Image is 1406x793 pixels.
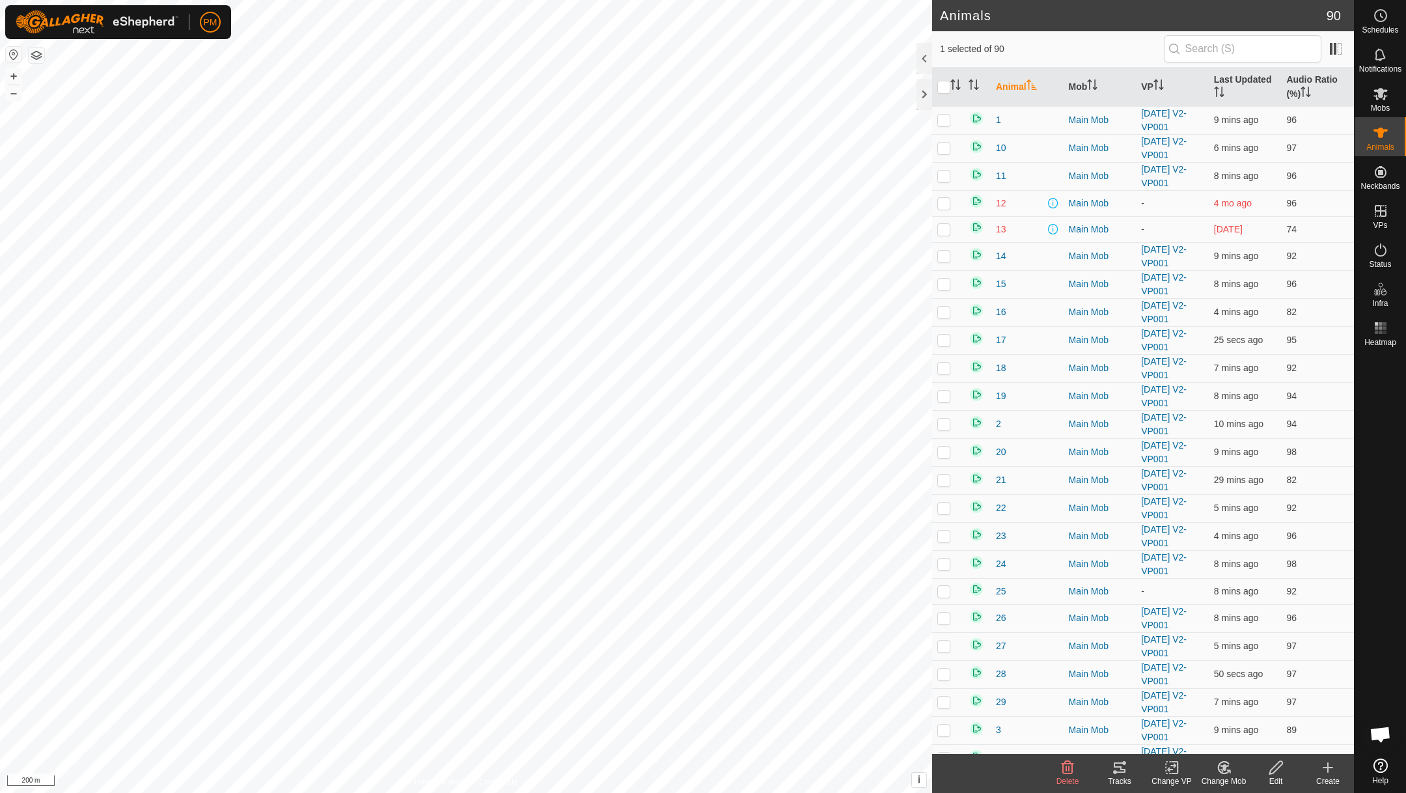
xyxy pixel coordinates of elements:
button: Map Layers [29,48,44,63]
span: Heatmap [1364,339,1396,346]
input: Search (S) [1164,35,1321,63]
img: returning on [969,555,984,570]
img: returning on [969,247,984,262]
span: Neckbands [1360,182,1399,190]
a: [DATE] V2-VP001 [1141,552,1187,576]
span: 90 [1327,6,1341,25]
span: 10 Oct 2025, 5:16 pm [1214,586,1258,596]
img: returning on [969,167,984,182]
span: 96 [1286,279,1297,289]
span: 10 Oct 2025, 5:17 pm [1214,697,1258,707]
button: – [6,85,21,101]
span: 10 Oct 2025, 5:20 pm [1214,531,1258,541]
span: Status [1369,260,1391,268]
span: i [918,774,920,785]
img: returning on [969,609,984,624]
p-sorticon: Activate to sort [950,81,961,92]
span: 3 [996,723,1001,737]
div: Create [1302,775,1354,787]
img: returning on [969,499,984,514]
span: 10 Oct 2025, 4:55 pm [1214,475,1263,485]
app-display-virtual-paddock-transition: - [1141,198,1144,208]
span: PM [204,16,217,29]
th: Mob [1064,68,1137,107]
div: Main Mob [1069,611,1131,625]
img: returning on [969,443,984,458]
span: 10 Oct 2025, 5:24 pm [1214,335,1263,345]
a: [DATE] V2-VP001 [1141,496,1187,520]
a: [DATE] V2-VP001 [1141,634,1187,658]
span: 25 [996,585,1006,598]
a: [DATE] V2-VP001 [1141,746,1187,770]
div: Main Mob [1069,169,1131,183]
span: Schedules [1362,26,1398,34]
a: [DATE] V2-VP001 [1141,524,1187,548]
img: returning on [969,581,984,597]
span: 92 [1286,586,1297,596]
span: 1 [996,113,1001,127]
div: Main Mob [1069,305,1131,319]
th: VP [1136,68,1209,107]
span: 20 [996,445,1006,459]
span: 94 [1286,391,1297,401]
span: 10 Oct 2025, 5:14 pm [1214,251,1258,261]
span: 19 [996,389,1006,403]
span: 10 Oct 2025, 5:16 pm [1214,559,1258,569]
div: Main Mob [1069,473,1131,487]
div: Main Mob [1069,249,1131,263]
span: 13 [996,223,1006,236]
span: 97 [1286,669,1297,679]
span: Notifications [1359,65,1401,73]
img: returning on [969,749,984,764]
div: Main Mob [1069,277,1131,291]
div: Main Mob [1069,197,1131,210]
img: returning on [969,415,984,430]
img: returning on [969,193,984,209]
span: 10 Oct 2025, 5:18 pm [1214,143,1258,153]
span: 92 [1286,251,1297,261]
a: [DATE] V2-VP001 [1141,164,1187,188]
img: returning on [969,665,984,680]
span: 26 [996,611,1006,625]
span: 89 [1286,725,1297,735]
span: 74 [1286,224,1297,234]
span: 96 [1286,753,1297,763]
span: 17 [996,333,1006,347]
span: 10 Oct 2025, 5:15 pm [1214,115,1258,125]
span: 82 [1286,307,1297,317]
span: 96 [1286,531,1297,541]
span: 97 [1286,697,1297,707]
div: Open chat [1361,715,1400,754]
a: [DATE] V2-VP001 [1141,412,1187,436]
img: returning on [969,527,984,542]
span: 2 [996,417,1001,431]
h2: Animals [940,8,1327,23]
a: [DATE] V2-VP001 [1141,690,1187,714]
span: 10 Oct 2025, 5:16 pm [1214,171,1258,181]
span: Mobs [1371,104,1390,112]
div: Main Mob [1069,585,1131,598]
div: Main Mob [1069,723,1131,737]
span: 96 [1286,613,1297,623]
a: [DATE] V2-VP001 [1141,356,1187,380]
img: Gallagher Logo [16,10,178,34]
span: Infra [1372,299,1388,307]
span: VPs [1373,221,1387,229]
span: 82 [1286,475,1297,485]
a: Contact Us [479,776,517,788]
a: [DATE] V2-VP001 [1141,606,1187,630]
div: Main Mob [1069,361,1131,375]
span: 10 Oct 2025, 5:23 pm [1214,669,1263,679]
span: 30 [996,751,1006,765]
img: returning on [969,275,984,290]
a: [DATE] V2-VP001 [1141,244,1187,268]
p-sorticon: Activate to sort [1027,81,1037,92]
img: returning on [969,139,984,154]
div: Main Mob [1069,667,1131,681]
span: 29 [996,695,1006,709]
img: returning on [969,331,984,346]
div: Main Mob [1069,333,1131,347]
button: i [912,773,926,787]
p-sorticon: Activate to sort [1214,89,1224,99]
span: 1 selected of 90 [940,42,1164,56]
